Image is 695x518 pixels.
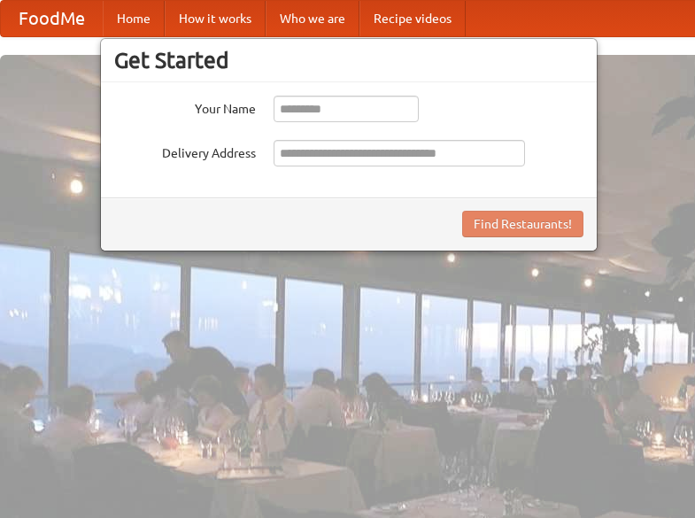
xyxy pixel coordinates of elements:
[114,47,583,73] h3: Get Started
[114,140,256,162] label: Delivery Address
[114,96,256,118] label: Your Name
[359,1,466,36] a: Recipe videos
[462,211,583,237] button: Find Restaurants!
[266,1,359,36] a: Who we are
[1,1,103,36] a: FoodMe
[103,1,165,36] a: Home
[165,1,266,36] a: How it works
